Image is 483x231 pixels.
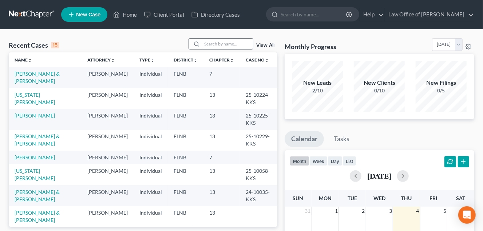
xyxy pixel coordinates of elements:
td: 25-10225-KKS [240,109,277,130]
span: 1 [334,207,339,215]
div: Recent Cases [9,41,59,49]
a: Attorneyunfold_more [87,57,115,63]
button: day [328,156,343,166]
a: [PERSON_NAME] [15,112,55,119]
span: 31 [304,207,312,215]
h3: Monthly Progress [285,42,336,51]
a: [PERSON_NAME] & [PERSON_NAME] [15,133,60,147]
button: week [309,156,328,166]
a: Law Office of [PERSON_NAME] [385,8,474,21]
div: 0/10 [354,87,405,94]
a: Calendar [285,131,324,147]
td: [PERSON_NAME] [82,206,134,227]
td: [PERSON_NAME] [82,151,134,164]
td: Individual [134,151,168,164]
td: Individual [134,130,168,151]
td: [PERSON_NAME] [82,88,134,109]
td: FLNB [168,67,203,88]
td: FLNB [168,164,203,185]
i: unfold_more [28,58,32,63]
a: Client Portal [140,8,188,21]
i: unfold_more [150,58,155,63]
td: 7 [203,67,240,88]
td: FLNB [168,151,203,164]
span: Tue [348,195,357,201]
div: Open Intercom Messenger [458,206,476,224]
td: [PERSON_NAME] [82,164,134,185]
a: View All [256,43,274,48]
span: 5 [443,207,447,215]
div: 15 [51,42,59,48]
a: Chapterunfold_more [209,57,234,63]
div: New Clients [354,79,405,87]
td: FLNB [168,130,203,151]
span: Thu [401,195,412,201]
td: Individual [134,164,168,185]
td: 13 [203,185,240,206]
td: 24-10035-KKS [240,185,277,206]
td: 13 [203,164,240,185]
a: Directory Cases [188,8,244,21]
span: Mon [319,195,332,201]
div: 0/5 [416,87,467,94]
td: 13 [203,130,240,151]
div: New Filings [416,79,467,87]
button: list [343,156,356,166]
i: unfold_more [230,58,234,63]
h2: [DATE] [367,172,391,180]
a: [US_STATE][PERSON_NAME] [15,92,55,105]
span: 2 [361,207,366,215]
td: FLNB [168,206,203,227]
a: Help [360,8,384,21]
span: Fri [430,195,438,201]
a: Typeunfold_more [139,57,155,63]
td: [PERSON_NAME] [82,130,134,151]
td: 25-10229-KKS [240,130,277,151]
td: Individual [134,67,168,88]
i: unfold_more [193,58,198,63]
a: [PERSON_NAME] & [PERSON_NAME] [15,210,60,223]
input: Search by name... [202,39,253,49]
span: Sun [293,195,303,201]
a: Home [110,8,140,21]
input: Search by name... [281,8,347,21]
td: 13 [203,206,240,227]
td: 7 [203,151,240,164]
a: Tasks [327,131,356,147]
span: New Case [76,12,100,17]
a: [PERSON_NAME] [15,154,55,160]
a: [PERSON_NAME] & [PERSON_NAME] [15,189,60,202]
td: Individual [134,88,168,109]
td: [PERSON_NAME] [82,109,134,130]
span: Wed [373,195,385,201]
td: 25-10058-KKS [240,164,277,185]
td: FLNB [168,109,203,130]
td: Individual [134,185,168,206]
i: unfold_more [265,58,269,63]
td: 13 [203,109,240,130]
a: [US_STATE][PERSON_NAME] [15,168,55,181]
div: New Leads [292,79,343,87]
div: 2/10 [292,87,343,94]
td: 25-10224-KKS [240,88,277,109]
td: FLNB [168,185,203,206]
i: unfold_more [111,58,115,63]
td: Individual [134,109,168,130]
span: 3 [388,207,393,215]
td: [PERSON_NAME] [82,185,134,206]
td: FLNB [168,88,203,109]
td: Individual [134,206,168,227]
a: Districtunfold_more [174,57,198,63]
a: Case Nounfold_more [246,57,269,63]
a: Nameunfold_more [15,57,32,63]
td: [PERSON_NAME] [82,67,134,88]
a: [PERSON_NAME] & [PERSON_NAME] [15,71,60,84]
span: 4 [416,207,420,215]
button: month [290,156,309,166]
td: 13 [203,88,240,109]
span: Sat [456,195,465,201]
